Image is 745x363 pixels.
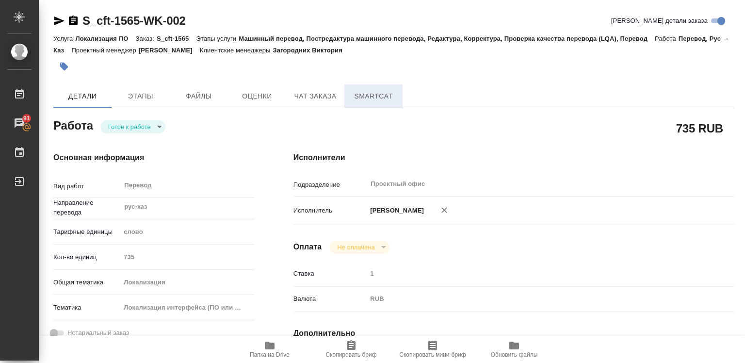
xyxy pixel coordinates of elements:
[334,243,377,251] button: Не оплачена
[239,35,655,42] p: Машинный перевод, Постредактура машинного перевода, Редактура, Корректура, Проверка качества пере...
[176,90,222,102] span: Файлы
[67,15,79,27] button: Скопировать ссылку
[293,180,367,190] p: Подразделение
[105,123,154,131] button: Готов к работе
[2,111,36,135] a: 91
[293,241,322,253] h4: Оплата
[53,56,75,77] button: Добавить тэг
[293,269,367,279] p: Ставка
[491,351,538,358] span: Обновить файлы
[53,227,120,237] p: Тарифные единицы
[434,199,455,221] button: Удалить исполнителя
[53,35,75,42] p: Услуга
[59,90,106,102] span: Детали
[293,294,367,304] p: Валюта
[234,90,280,102] span: Оценки
[293,152,734,164] h4: Исполнители
[17,114,36,123] span: 91
[136,35,157,42] p: Заказ:
[655,35,679,42] p: Работа
[120,299,254,316] div: Локализация интерфейса (ПО или сайта)
[53,181,120,191] p: Вид работ
[139,47,200,54] p: [PERSON_NAME]
[611,16,708,26] span: [PERSON_NAME] детали заказа
[399,351,466,358] span: Скопировать мини-бриф
[67,328,129,338] span: Нотариальный заказ
[157,35,196,42] p: S_cft-1565
[196,35,239,42] p: Этапы услуги
[53,116,93,133] h2: Работа
[53,198,120,217] p: Направление перевода
[200,47,273,54] p: Клиентские менеджеры
[53,15,65,27] button: Скопировать ссылку для ЯМессенджера
[273,47,349,54] p: Загородних Виктория
[53,252,120,262] p: Кол-во единиц
[392,336,473,363] button: Скопировать мини-бриф
[82,14,186,27] a: S_cft-1565-WK-002
[250,351,290,358] span: Папка на Drive
[71,47,138,54] p: Проектный менеджер
[367,266,697,280] input: Пустое поле
[120,274,254,291] div: Локализация
[75,35,135,42] p: Локализация ПО
[53,303,120,313] p: Тематика
[117,90,164,102] span: Этапы
[676,120,723,136] h2: 735 RUB
[473,336,555,363] button: Обновить файлы
[293,328,734,339] h4: Дополнительно
[120,250,254,264] input: Пустое поле
[329,241,389,254] div: Готов к работе
[350,90,397,102] span: SmartCat
[367,291,697,307] div: RUB
[293,206,367,215] p: Исполнитель
[53,278,120,287] p: Общая тематика
[325,351,376,358] span: Скопировать бриф
[367,206,424,215] p: [PERSON_NAME]
[229,336,310,363] button: Папка на Drive
[292,90,339,102] span: Чат заказа
[100,120,165,133] div: Готов к работе
[120,224,254,240] div: слово
[53,152,255,164] h4: Основная информация
[310,336,392,363] button: Скопировать бриф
